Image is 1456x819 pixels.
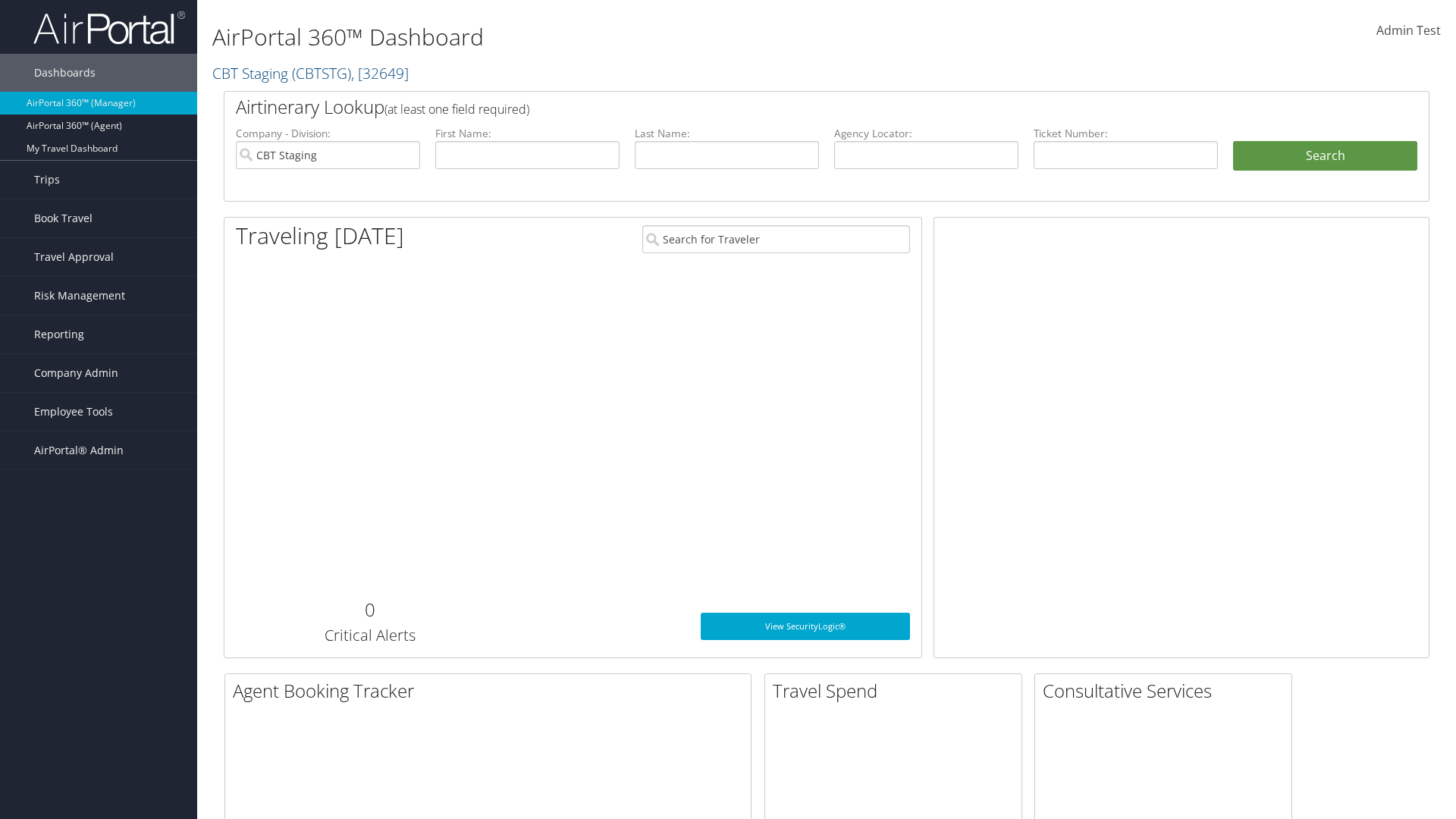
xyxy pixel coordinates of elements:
img: airportal-logo.png [33,10,185,45]
h3: Critical Alerts [236,625,504,646]
span: Travel Approval [34,238,114,276]
span: Admin Test [1376,22,1441,39]
span: Trips [34,161,60,199]
label: Last Name: [635,126,819,141]
span: ( CBTSTG ) [292,63,351,83]
a: View SecurityLogic® [701,613,910,640]
span: , [ 32649 ] [351,63,409,83]
span: (at least one field required) [384,101,529,118]
span: Employee Tools [34,393,113,431]
h2: 0 [236,597,504,623]
span: Reporting [34,315,84,353]
h2: Agent Booking Tracker [233,678,751,704]
input: Search for Traveler [642,225,910,253]
span: AirPortal® Admin [34,431,124,469]
label: First Name: [435,126,620,141]
span: Book Travel [34,199,93,237]
h1: AirPortal 360™ Dashboard [212,21,1031,53]
h2: Airtinerary Lookup [236,94,1317,120]
h2: Travel Spend [773,678,1021,704]
span: Dashboards [34,54,96,92]
a: Admin Test [1376,8,1441,55]
label: Ticket Number: [1034,126,1218,141]
span: Company Admin [34,354,118,392]
h1: Traveling [DATE] [236,220,404,252]
button: Search [1233,141,1417,171]
h2: Consultative Services [1043,678,1291,704]
label: Agency Locator: [834,126,1018,141]
a: CBT Staging [212,63,409,83]
span: Risk Management [34,277,125,315]
label: Company - Division: [236,126,420,141]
